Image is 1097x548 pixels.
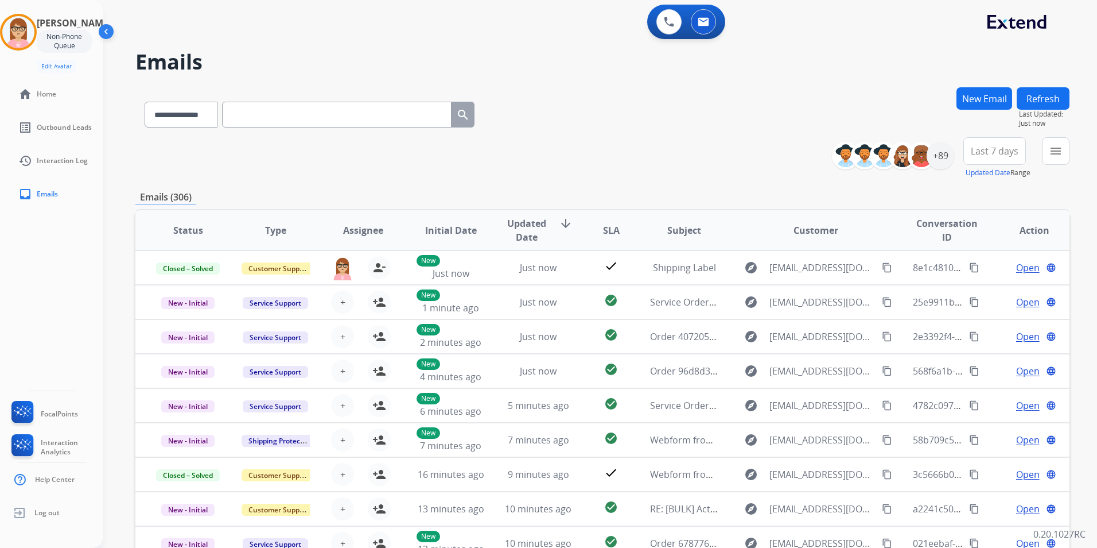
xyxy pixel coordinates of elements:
[769,502,875,516] span: [EMAIL_ADDRESS][DOMAIN_NAME]
[18,154,32,168] mat-icon: history
[913,261,1088,274] span: 8e1c4810-4413-4bd8-92cd-902a2484bf32
[242,504,316,516] span: Customer Support
[769,330,875,344] span: [EMAIL_ADDRESS][DOMAIN_NAME]
[769,399,875,412] span: [EMAIL_ADDRESS][DOMAIN_NAME]
[1033,527,1086,541] p: 0.20.1027RC
[1016,502,1040,516] span: Open
[882,435,892,445] mat-icon: content_copy
[456,108,470,122] mat-icon: search
[1046,331,1056,342] mat-icon: language
[1016,330,1040,344] span: Open
[604,259,618,273] mat-icon: check
[9,401,78,427] a: FocalPoints
[340,295,345,309] span: +
[417,290,440,301] p: New
[604,500,618,514] mat-icon: check_circle
[331,429,354,451] button: +
[604,362,618,376] mat-icon: check_circle
[37,30,92,53] div: Non-Phone Queue
[35,475,75,484] span: Help Center
[969,400,979,411] mat-icon: content_copy
[913,503,1081,515] span: a2241c50-a85a-4f15-80bb-f184fdc7fe0a
[744,502,758,516] mat-icon: explore
[1019,119,1069,128] span: Just now
[1016,295,1040,309] span: Open
[604,397,618,411] mat-icon: check_circle
[331,360,354,383] button: +
[956,87,1012,110] button: New Email
[882,469,892,480] mat-icon: content_copy
[982,210,1069,250] th: Action
[2,16,34,48] img: avatar
[769,261,875,275] span: [EMAIL_ADDRESS][DOMAIN_NAME]
[969,504,979,514] mat-icon: content_copy
[18,187,32,201] mat-icon: inbox
[1046,469,1056,480] mat-icon: language
[882,366,892,376] mat-icon: content_copy
[882,297,892,307] mat-icon: content_copy
[913,217,982,244] span: Conversation ID
[331,256,354,280] img: agent-avatar
[331,497,354,520] button: +
[913,296,1090,308] span: 25e9911b-5f6e-407b-9847-78917cb8bb78
[603,223,620,237] span: SLA
[508,399,569,412] span: 5 minutes ago
[963,137,1026,165] button: Last 7 days
[417,324,440,335] p: New
[331,463,354,486] button: +
[37,16,111,30] h3: [PERSON_NAME]
[340,330,345,344] span: +
[744,399,758,412] mat-icon: explore
[520,365,557,377] span: Just now
[769,468,875,481] span: [EMAIL_ADDRESS][DOMAIN_NAME]
[1046,366,1056,376] mat-icon: language
[604,431,618,445] mat-icon: check_circle
[242,435,320,447] span: Shipping Protection
[1019,110,1069,119] span: Last Updated:
[913,399,1088,412] span: 4782c097-7604-4804-8e72-d1e825a314bf
[744,330,758,344] mat-icon: explore
[417,393,440,404] p: New
[161,400,215,412] span: New - Initial
[508,434,569,446] span: 7 minutes ago
[156,469,220,481] span: Closed – Solved
[1046,297,1056,307] mat-icon: language
[969,331,979,342] mat-icon: content_copy
[769,433,875,447] span: [EMAIL_ADDRESS][DOMAIN_NAME]
[243,400,308,412] span: Service Support
[422,302,479,314] span: 1 minute ago
[604,466,618,480] mat-icon: check
[913,330,1086,343] span: 2e3392f4-9a51-4982-89e4-f05574d01ced
[161,504,215,516] span: New - Initial
[969,435,979,445] mat-icon: content_copy
[1046,263,1056,273] mat-icon: language
[969,366,979,376] mat-icon: content_copy
[420,371,481,383] span: 4 minutes ago
[913,365,1081,377] span: 568f6a1b-f80c-439e-a833-7adc4f52df11
[1046,400,1056,411] mat-icon: language
[1046,435,1056,445] mat-icon: language
[372,399,386,412] mat-icon: person_add
[520,261,557,274] span: Just now
[653,261,716,274] span: Shipping Label
[882,504,892,514] mat-icon: content_copy
[650,434,910,446] span: Webform from [EMAIL_ADDRESS][DOMAIN_NAME] on [DATE]
[135,190,196,204] p: Emails (306)
[744,468,758,481] mat-icon: explore
[331,325,354,348] button: +
[1016,433,1040,447] span: Open
[1046,504,1056,514] mat-icon: language
[1016,364,1040,378] span: Open
[340,502,345,516] span: +
[882,400,892,411] mat-icon: content_copy
[161,297,215,309] span: New - Initial
[417,427,440,439] p: New
[173,223,203,237] span: Status
[604,328,618,342] mat-icon: check_circle
[1017,87,1069,110] button: Refresh
[161,435,215,447] span: New - Initial
[37,156,88,165] span: Interaction Log
[18,87,32,101] mat-icon: home
[971,149,1018,153] span: Last 7 days
[667,223,701,237] span: Subject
